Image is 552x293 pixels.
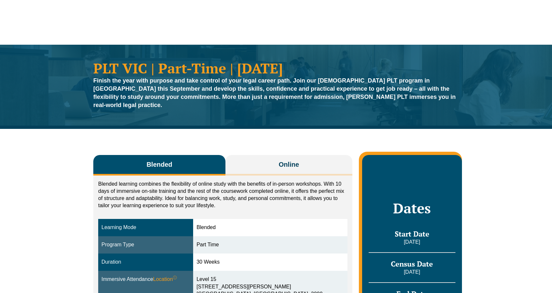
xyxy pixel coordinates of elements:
[369,269,455,276] p: [DATE]
[196,241,344,249] div: Part Time
[101,276,190,283] div: Immersive Attendance
[173,275,177,280] sup: ⓘ
[196,224,344,231] div: Blended
[101,241,190,249] div: Program Type
[395,229,429,239] span: Start Date
[196,258,344,266] div: 30 Weeks
[279,160,299,169] span: Online
[93,61,459,75] h1: PLT VIC | Part-Time | [DATE]
[101,224,190,231] div: Learning Mode
[98,180,347,209] p: Blended learning combines the flexibility of online study with the benefits of in-person workshop...
[101,258,190,266] div: Duration
[93,77,456,108] strong: Finish the year with purpose and take control of your legal career path. Join our [DEMOGRAPHIC_DA...
[369,200,455,216] h2: Dates
[391,259,433,269] span: Census Date
[153,276,177,283] span: Location
[146,160,172,169] span: Blended
[369,239,455,246] p: [DATE]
